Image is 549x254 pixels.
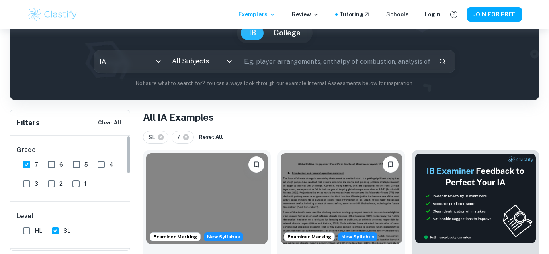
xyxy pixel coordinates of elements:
[35,179,38,188] span: 3
[338,232,377,241] span: New Syllabus
[150,233,200,240] span: Examiner Marking
[146,153,268,244] img: ESS IA example thumbnail: How does accessibility to waste manageme
[386,10,409,19] a: Schools
[16,79,533,87] p: Not sure what to search for? You can always look through our example Internal Assessments below f...
[59,179,63,188] span: 2
[27,6,78,22] img: Clastify logo
[447,8,461,21] button: Help and Feedback
[204,232,243,241] div: Starting from the May 2026 session, the ESS IA requirements have changed. We created this exempla...
[197,131,225,143] button: Reset All
[59,160,63,169] span: 6
[96,117,123,129] button: Clear All
[266,26,309,40] button: College
[241,26,264,40] button: IB
[467,7,522,22] button: JOIN FOR FREE
[425,10,440,19] a: Login
[281,153,402,244] img: Global Politics Engagement Activity IA example thumbnail: To what extent is public opinion of the
[383,156,399,173] button: Please log in to bookmark exemplars
[84,179,86,188] span: 1
[35,226,42,235] span: HL
[143,110,539,124] h1: All IA Examples
[415,153,536,244] img: Thumbnail
[238,10,276,19] p: Exemplars
[224,56,235,67] button: Open
[177,133,184,142] span: 7
[64,226,70,235] span: SL
[238,50,432,73] input: E.g. player arrangements, enthalpy of combustion, analysis of a big city...
[172,131,194,144] div: 7
[292,10,319,19] p: Review
[338,232,377,241] div: Starting from the May 2026 session, the Global Politics Engagement Activity requirements have cha...
[94,50,166,73] div: IA
[143,131,168,144] div: SL
[248,156,264,173] button: Please log in to bookmark exemplars
[339,10,370,19] a: Tutoring
[16,211,124,221] h6: Level
[436,55,449,68] button: Search
[148,133,159,142] span: SL
[204,232,243,241] span: New Syllabus
[84,160,88,169] span: 5
[284,233,334,240] span: Examiner Marking
[16,117,40,128] h6: Filters
[16,145,124,155] h6: Grade
[35,160,38,169] span: 7
[109,160,113,169] span: 4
